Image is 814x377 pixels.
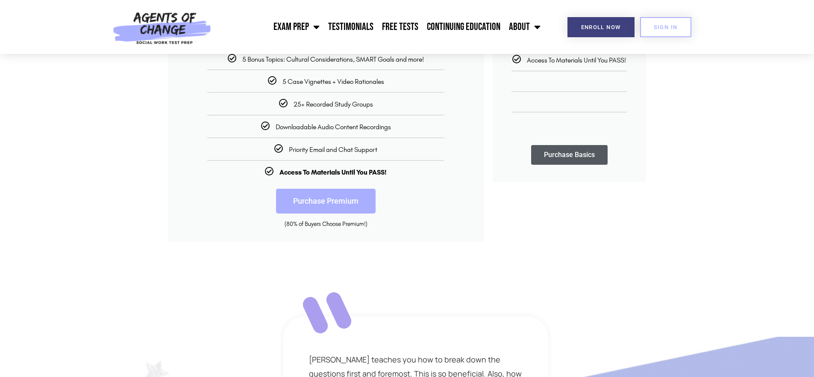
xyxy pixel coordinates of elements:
a: Free Tests [378,16,423,38]
div: (80% of Buyers Choose Premium!) [181,220,471,229]
span: Access To Materials Until You PASS! [527,56,626,64]
span: 25+ Recorded Study Groups [294,100,373,108]
span: 5 Bonus Topics: Cultural Considerations, SMART Goals and more! [242,55,424,63]
a: Testimonials [324,16,378,38]
b: Access To Materials Until You PASS! [279,168,387,176]
a: Continuing Education [423,16,505,38]
span: SIGN IN [654,24,678,30]
a: Enroll Now [567,17,635,37]
a: About [505,16,545,38]
span: Priority Email and Chat Support [289,145,377,154]
a: SIGN IN [640,17,691,37]
a: Exam Prep [269,16,324,38]
span: Enroll Now [581,24,621,30]
span: Downloadable Audio Content Recordings [276,123,391,131]
a: Purchase Premium [276,189,376,214]
nav: Menu [216,16,545,38]
a: Purchase Basics [531,145,608,165]
span: 5 Case Vignettes + Video Rationales [282,77,384,86]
